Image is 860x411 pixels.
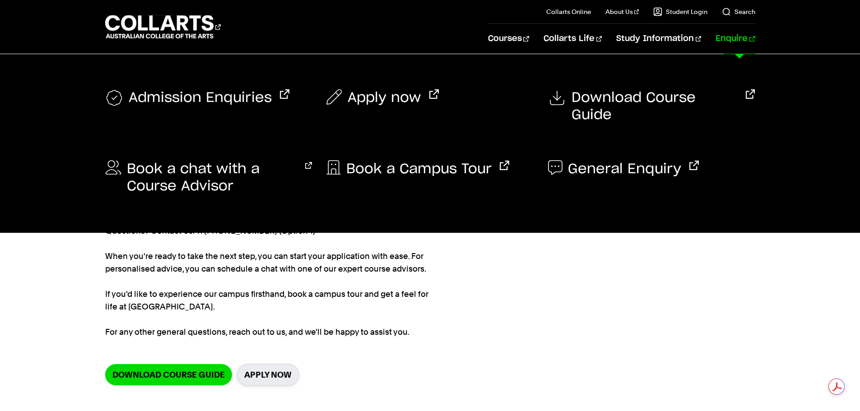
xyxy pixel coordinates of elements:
a: Enquire [716,24,755,54]
a: Search [722,7,755,16]
span: Book a chat with a Course Advisor [127,161,298,195]
a: Book a Campus Tour [326,161,509,178]
a: Student Login [653,7,707,16]
a: General Enquiry [548,161,699,178]
a: Apply Now [237,364,299,386]
span: Admission Enquiries [129,89,272,107]
a: Study Information [616,24,701,54]
span: Apply now [348,89,421,106]
span: General Enquiry [568,161,681,178]
div: Go to homepage [105,14,221,40]
a: Collarts Life [544,24,602,54]
a: Collarts Online [546,7,591,16]
a: Courses [488,24,529,54]
a: Admission Enquiries [105,89,289,107]
p: Whether you're ready to apply or just starting to explore your options, we're here to help you ev... [105,136,435,338]
a: Apply now [326,89,439,106]
span: Book a Campus Tour [346,161,492,178]
span: Download Course Guide [572,89,738,124]
a: About Us [605,7,639,16]
a: Download Course Guide [548,89,755,124]
a: Download Course Guide [105,364,232,385]
a: Book a chat with a Course Advisor [105,161,312,195]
